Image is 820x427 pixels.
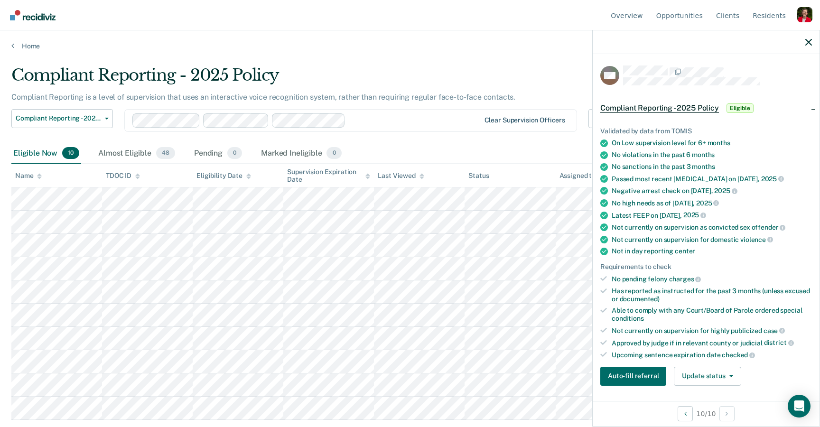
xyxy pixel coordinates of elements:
span: Compliant Reporting - 2025 Policy [600,103,719,113]
span: months [708,139,730,147]
div: Eligibility Date [196,172,251,180]
button: Profile dropdown button [797,7,812,22]
span: 0 [227,147,242,159]
div: Eligible Now [11,143,81,164]
div: Compliant Reporting - 2025 PolicyEligible [593,93,820,123]
span: Eligible [727,103,754,113]
div: Not currently on supervision as convicted sex [612,223,812,232]
span: checked [722,351,755,359]
span: 2025 [696,199,719,207]
div: No sanctions in the past 3 [612,163,812,171]
span: district [764,339,794,346]
span: 2025 [714,187,737,195]
div: Assigned to [559,172,604,180]
button: Next Opportunity [719,406,735,421]
span: 10 [62,147,79,159]
span: offender [752,223,786,231]
button: Previous Opportunity [678,406,693,421]
div: Upcoming sentence expiration date [612,351,812,359]
div: Supervision Expiration Date [287,168,370,184]
div: Last Viewed [378,172,424,180]
div: Validated by data from TOMIS [600,127,812,135]
button: Auto-fill referral [600,367,666,386]
div: Approved by judge if in relevant county or judicial [612,339,812,347]
span: 48 [156,147,175,159]
div: No high needs as of [DATE], [612,199,812,207]
div: Not in day reporting [612,247,812,255]
span: Compliant Reporting - 2025 Policy [16,114,101,122]
p: Compliant Reporting is a level of supervision that uses an interactive voice recognition system, ... [11,93,515,102]
span: 2025 [761,175,784,183]
div: Not currently on supervision for highly publicized [612,326,812,335]
div: Able to comply with any Court/Board of Parole ordered special [612,306,812,323]
div: No violations in the past 6 [612,151,812,159]
div: Status [468,172,489,180]
div: No pending felony [612,275,812,283]
span: charges [669,275,701,283]
a: Home [11,42,809,50]
div: Marked Ineligible [259,143,344,164]
div: On Low supervision level for 6+ [612,139,812,147]
div: Compliant Reporting - 2025 Policy [11,65,626,93]
div: Latest FEEP on [DATE], [612,211,812,220]
div: Not currently on supervision for domestic [612,235,812,244]
span: months [692,151,715,158]
div: TDOC ID [106,172,140,180]
span: 0 [326,147,341,159]
div: Name [15,172,42,180]
div: Pending [192,143,244,164]
span: months [692,163,715,170]
span: 2025 [683,211,706,219]
div: Requirements to check [600,263,812,271]
div: Open Intercom Messenger [788,395,811,418]
img: Recidiviz [10,10,56,20]
button: Update status [674,367,741,386]
span: documented) [620,295,660,303]
div: Passed most recent [MEDICAL_DATA] on [DATE], [612,175,812,183]
span: center [675,247,695,255]
div: Clear supervision officers [485,116,565,124]
span: case [764,327,785,334]
div: Negative arrest check on [DATE], [612,186,812,195]
div: 10 / 10 [593,401,820,426]
div: Almost Eligible [96,143,177,164]
span: violence [740,236,773,243]
span: conditions [612,315,644,322]
div: Has reported as instructed for the past 3 months (unless excused or [612,287,812,303]
a: Navigate to form link [600,367,670,386]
